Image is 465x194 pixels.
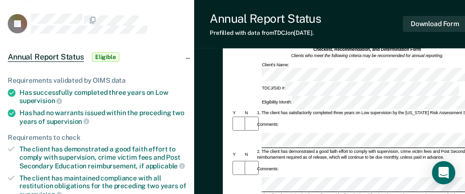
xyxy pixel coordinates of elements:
span: supervision [47,118,89,125]
span: supervision [19,97,62,104]
div: Y [232,151,244,157]
div: Requirements to check [8,134,186,142]
div: Annual Report Status [210,12,321,26]
div: Has had no warrants issued within the preceding two years of [19,109,186,125]
span: Annual Report Status [8,52,84,62]
div: Comments: [256,121,280,127]
div: Requirements validated by OIMS data [8,76,186,85]
span: Eligible [92,52,119,62]
div: Has successfully completed three years on Low [19,89,186,105]
div: Open Intercom Messenger [432,161,455,184]
strong: Checklist, Recommendation, and Determination Form [314,47,421,52]
div: N [244,151,256,157]
span: applicable [146,162,185,170]
div: Prefilled with data from TDCJ on [DATE] . [210,30,321,36]
div: Comments: [256,166,280,172]
div: N [244,110,256,116]
div: TDCJ/SID #: [261,82,460,96]
em: Clients who meet the following criteria may be recommended for annual reporting. [291,53,443,58]
div: The client has demonstrated a good faith effort to comply with supervision, crime victim fees and... [19,145,186,170]
div: Y [232,110,244,116]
